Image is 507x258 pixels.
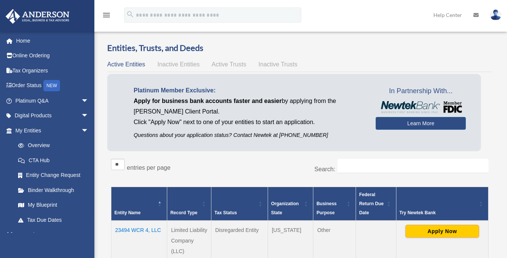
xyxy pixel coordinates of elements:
[376,85,466,97] span: In Partnership With...
[111,187,167,221] th: Entity Name: Activate to invert sorting
[5,227,100,243] a: My Anderson Teamarrow_drop_down
[102,11,111,20] i: menu
[211,187,268,221] th: Tax Status: Activate to sort
[5,33,100,48] a: Home
[5,48,100,63] a: Online Ordering
[490,9,501,20] img: User Pic
[81,227,96,243] span: arrow_drop_down
[114,210,140,215] span: Entity Name
[5,93,100,108] a: Platinum Q&Aarrow_drop_down
[81,93,96,109] span: arrow_drop_down
[11,198,96,213] a: My Blueprint
[212,61,247,68] span: Active Trusts
[134,98,282,104] span: Apply for business bank accounts faster and easier
[107,61,145,68] span: Active Entities
[11,168,96,183] a: Entity Change Request
[314,166,335,172] label: Search:
[399,208,477,217] div: Try Newtek Bank
[259,61,297,68] span: Inactive Trusts
[271,201,299,215] span: Organization State
[11,153,96,168] a: CTA Hub
[107,42,492,54] h3: Entities, Trusts, and Deeds
[134,96,364,117] p: by applying from the [PERSON_NAME] Client Portal.
[127,164,171,171] label: entries per page
[268,187,313,221] th: Organization State: Activate to sort
[316,201,336,215] span: Business Purpose
[405,225,479,238] button: Apply Now
[157,61,200,68] span: Inactive Entities
[3,9,72,24] img: Anderson Advisors Platinum Portal
[170,210,197,215] span: Record Type
[81,108,96,124] span: arrow_drop_down
[396,187,489,221] th: Try Newtek Bank : Activate to sort
[11,183,96,198] a: Binder Walkthrough
[5,108,100,123] a: Digital Productsarrow_drop_down
[134,85,364,96] p: Platinum Member Exclusive:
[359,192,384,215] span: Federal Return Due Date
[167,187,211,221] th: Record Type: Activate to sort
[134,131,364,140] p: Questions about your application status? Contact Newtek at [PHONE_NUMBER]
[376,117,466,130] a: Learn More
[11,212,96,227] a: Tax Due Dates
[356,187,396,221] th: Federal Return Due Date: Activate to sort
[81,123,96,138] span: arrow_drop_down
[214,210,237,215] span: Tax Status
[11,138,92,153] a: Overview
[134,117,364,127] p: Click "Apply Now" next to one of your entities to start an application.
[5,63,100,78] a: Tax Organizers
[5,123,96,138] a: My Entitiesarrow_drop_down
[5,78,100,94] a: Order StatusNEW
[43,80,60,91] div: NEW
[102,13,111,20] a: menu
[126,10,134,18] i: search
[313,187,356,221] th: Business Purpose: Activate to sort
[379,101,462,113] img: NewtekBankLogoSM.png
